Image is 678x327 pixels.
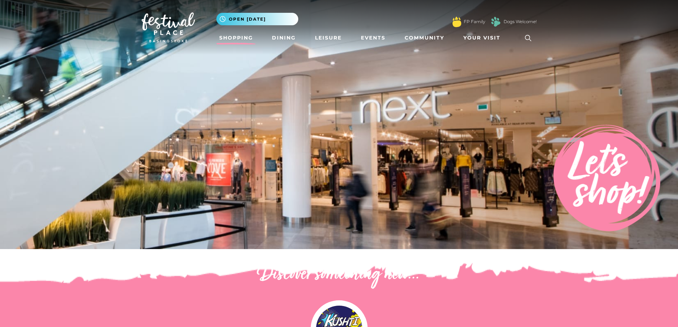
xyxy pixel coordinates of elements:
[504,19,537,25] a: Dogs Welcome!
[142,263,537,286] h2: Discover something new...
[269,31,299,44] a: Dining
[464,19,485,25] a: FP Family
[229,16,266,22] span: Open [DATE]
[358,31,388,44] a: Events
[142,12,195,42] img: Festival Place Logo
[312,31,345,44] a: Leisure
[461,31,507,44] a: Your Visit
[463,34,500,42] span: Your Visit
[216,31,256,44] a: Shopping
[216,13,298,25] button: Open [DATE]
[402,31,447,44] a: Community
